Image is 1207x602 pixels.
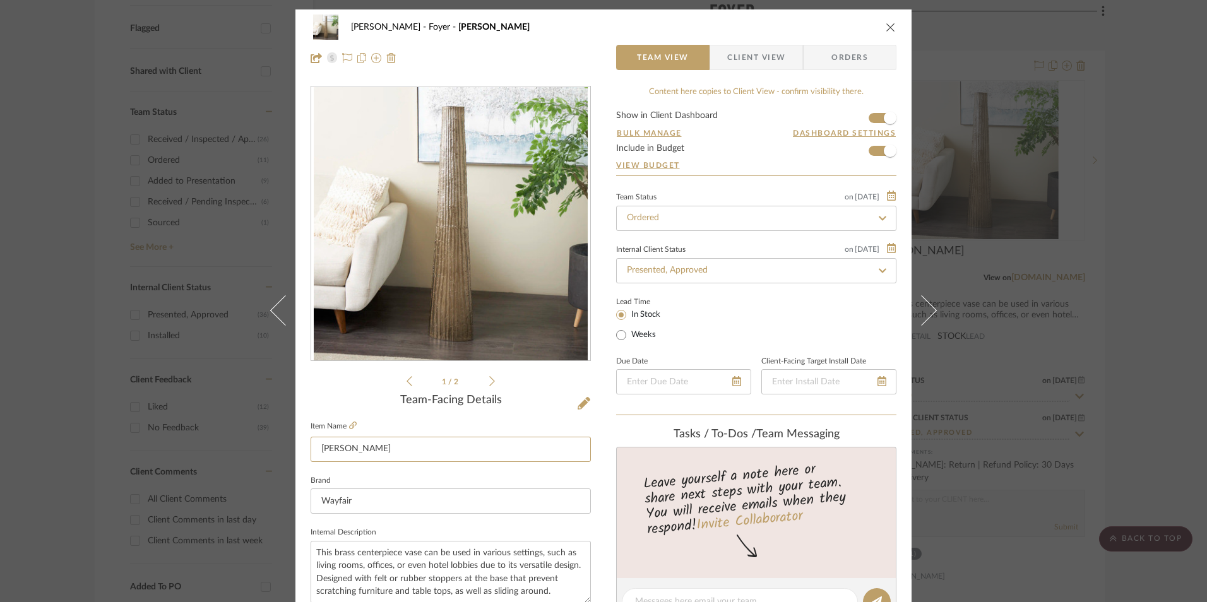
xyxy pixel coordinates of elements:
[429,23,458,32] span: Foyer
[311,394,591,408] div: Team-Facing Details
[311,488,591,514] input: Enter Brand
[615,456,898,540] div: Leave yourself a note here or share next steps with your team. You will receive emails when they ...
[696,505,804,536] a: Invite Collaborator
[727,45,785,70] span: Client View
[616,307,681,343] mat-radio-group: Select item type
[448,378,454,386] span: /
[311,421,357,432] label: Item Name
[853,245,881,254] span: [DATE]
[458,23,530,32] span: [PERSON_NAME]
[311,529,376,536] label: Internal Description
[629,309,660,321] label: In Stock
[637,45,689,70] span: Team View
[853,192,881,201] span: [DATE]
[442,378,448,386] span: 1
[454,378,460,386] span: 2
[616,127,682,139] button: Bulk Manage
[616,358,648,365] label: Due Date
[314,87,588,361] img: e99f7e77-9cf8-45c6-821d-405e6dc08f6c_436x436.jpg
[761,369,896,394] input: Enter Install Date
[616,258,896,283] input: Type to Search…
[674,428,756,440] span: Tasks / To-Dos /
[616,296,681,307] label: Lead Time
[616,206,896,231] input: Type to Search…
[311,15,341,40] img: e99f7e77-9cf8-45c6-821d-405e6dc08f6c_48x40.jpg
[761,358,866,365] label: Client-Facing Target Install Date
[311,87,590,361] div: 0
[818,45,882,70] span: Orders
[885,21,896,33] button: close
[616,428,896,442] div: team Messaging
[845,245,853,253] span: on
[792,127,896,139] button: Dashboard Settings
[616,160,896,170] a: View Budget
[386,53,396,63] img: Remove from project
[629,329,656,341] label: Weeks
[616,194,657,201] div: Team Status
[616,247,686,253] div: Internal Client Status
[311,437,591,462] input: Enter Item Name
[311,478,331,484] label: Brand
[616,86,896,98] div: Content here copies to Client View - confirm visibility there.
[845,193,853,201] span: on
[616,369,751,394] input: Enter Due Date
[351,23,429,32] span: [PERSON_NAME]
